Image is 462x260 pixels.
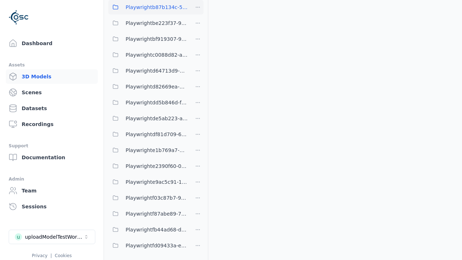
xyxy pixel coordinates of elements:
span: Playwrightc0088d82-a9f4-4e8c-929c-3d42af70e123 [126,51,188,59]
div: uploadModelTestWorkspace [25,233,83,240]
button: Playwrightf03c87b7-9018-4775-a7d1-b47fea0411a7 [108,191,188,205]
div: Assets [9,61,95,69]
span: Playwrightbf919307-9813-40e8-b932-b3a137f52714 [126,35,188,43]
a: Documentation [6,150,98,165]
button: Playwrightd64713d9-838e-46dc-8759-2d644763092b [108,64,188,78]
a: Privacy [32,253,47,258]
span: Playwrighte9ac5c91-1b2b-4bc1-b5a3-a4be549dee4f [126,178,188,186]
button: Playwrighte2390f60-03f3-479d-b54a-66d59fed9540 [108,159,188,173]
a: Sessions [6,199,98,214]
span: | [51,253,52,258]
button: Select a workspace [9,230,95,244]
button: Playwrighte1b769a7-7552-459c-9171-81ddfa2a54bc [108,143,188,157]
a: 3D Models [6,69,98,84]
img: Logo [9,7,29,27]
span: Playwrightf87abe89-795a-4558-b272-1516c46e3a97 [126,209,188,218]
button: Playwrightbe223f37-9bd7-42c0-9717-b27ce4fe665d [108,16,188,30]
span: Playwrighte2390f60-03f3-479d-b54a-66d59fed9540 [126,162,188,170]
button: Playwrightbf919307-9813-40e8-b932-b3a137f52714 [108,32,188,46]
button: Playwrightdd5b846d-fd3c-438e-8fe9-9994751102c7 [108,95,188,110]
span: Playwrighte1b769a7-7552-459c-9171-81ddfa2a54bc [126,146,188,155]
a: Datasets [6,101,98,116]
button: Playwrightf87abe89-795a-4558-b272-1516c46e3a97 [108,207,188,221]
span: Playwrightde5ab223-a0f8-4a97-be4c-ac610507c281 [126,114,188,123]
div: Support [9,142,95,150]
span: Playwrightd82669ea-7e85-4c9c-baa9-790b3846e5ad [126,82,188,91]
div: Admin [9,175,95,183]
button: Playwrightde5ab223-a0f8-4a97-be4c-ac610507c281 [108,111,188,126]
button: Playwrightfb44ad68-da23-4d2e-bdbe-6e902587d381 [108,222,188,237]
button: Playwrightd82669ea-7e85-4c9c-baa9-790b3846e5ad [108,79,188,94]
a: Dashboard [6,36,98,51]
span: Playwrightbe223f37-9bd7-42c0-9717-b27ce4fe665d [126,19,188,27]
button: Playwrightdf81d709-6511-4a67-8e35-601024cdf8cb [108,127,188,142]
span: Playwrightfd09433a-e09a-46f2-a8d1-9ed2645adf93 [126,241,188,250]
button: Playwrighte9ac5c91-1b2b-4bc1-b5a3-a4be549dee4f [108,175,188,189]
button: Playwrightfd09433a-e09a-46f2-a8d1-9ed2645adf93 [108,238,188,253]
a: Scenes [6,85,98,100]
a: Cookies [55,253,72,258]
div: u [15,233,22,240]
span: Playwrightdd5b846d-fd3c-438e-8fe9-9994751102c7 [126,98,188,107]
span: Playwrightb87b134c-5eb8-4d5b-98da-2c598776f220 [126,3,188,12]
span: Playwrightfb44ad68-da23-4d2e-bdbe-6e902587d381 [126,225,188,234]
a: Team [6,183,98,198]
span: Playwrightf03c87b7-9018-4775-a7d1-b47fea0411a7 [126,194,188,202]
span: Playwrightdf81d709-6511-4a67-8e35-601024cdf8cb [126,130,188,139]
a: Recordings [6,117,98,131]
span: Playwrightd64713d9-838e-46dc-8759-2d644763092b [126,66,188,75]
button: Playwrightc0088d82-a9f4-4e8c-929c-3d42af70e123 [108,48,188,62]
